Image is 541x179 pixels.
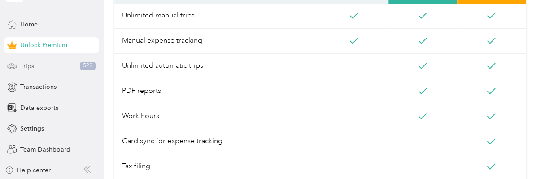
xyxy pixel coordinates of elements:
iframe: Everlance-gr Chat Button Frame [491,129,541,179]
span: Work hours [114,104,320,129]
button: Help center [5,166,51,175]
span: Home [20,20,38,29]
span: Team Dashboard [20,145,70,154]
span: Unlock Premium [20,40,67,50]
span: 528 [80,62,96,70]
span: PDF reports [114,79,320,104]
span: Card sync for expense tracking [114,129,320,154]
span: Trips [20,61,34,71]
span: Data exports [20,103,58,113]
span: Settings [20,124,44,133]
span: Manual expense tracking [114,29,320,54]
span: Unlimited automatic trips [114,54,320,79]
span: Transactions [20,82,57,92]
span: Unlimited manual trips [114,4,320,29]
